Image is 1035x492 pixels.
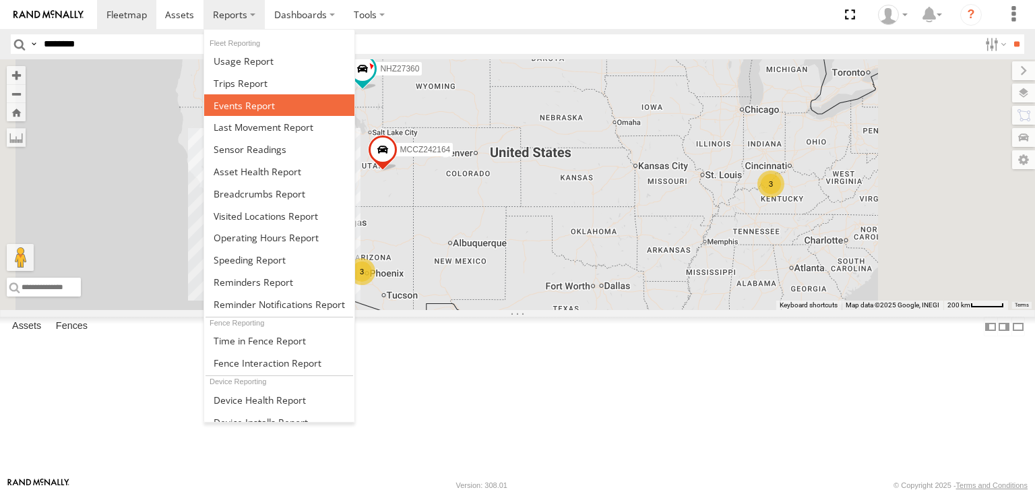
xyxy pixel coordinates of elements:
[780,301,838,310] button: Keyboard shortcuts
[204,50,354,72] a: Usage Report
[204,330,354,352] a: Time in Fences Report
[873,5,912,25] div: Zulema McIntosch
[204,160,354,183] a: Asset Health Report
[7,103,26,121] button: Zoom Home
[380,65,419,74] span: NHZ27360
[28,34,39,54] label: Search Query
[204,138,354,160] a: Sensor Readings
[7,244,34,271] button: Drag Pegman onto the map to open Street View
[947,301,970,309] span: 200 km
[7,128,26,147] label: Measure
[1011,317,1025,336] label: Hide Summary Table
[980,34,1009,54] label: Search Filter Options
[846,301,939,309] span: Map data ©2025 Google, INEGI
[400,145,451,154] span: MCCZ242164
[893,481,1028,489] div: © Copyright 2025 -
[204,183,354,205] a: Breadcrumbs Report
[1015,303,1029,308] a: Terms (opens in new tab)
[204,389,354,411] a: Device Health Report
[204,116,354,138] a: Last Movement Report
[204,249,354,271] a: Fleet Speed Report
[13,10,84,20] img: rand-logo.svg
[204,352,354,374] a: Fence Interaction Report
[943,301,1008,310] button: Map Scale: 200 km per 46 pixels
[997,317,1011,336] label: Dock Summary Table to the Right
[984,317,997,336] label: Dock Summary Table to the Left
[960,4,982,26] i: ?
[7,84,26,103] button: Zoom out
[5,317,48,336] label: Assets
[49,317,94,336] label: Fences
[204,94,354,117] a: Full Events Report
[456,481,507,489] div: Version: 308.01
[757,171,784,197] div: 3
[7,479,69,492] a: Visit our Website
[204,205,354,227] a: Visited Locations Report
[204,271,354,293] a: Reminders Report
[204,226,354,249] a: Asset Operating Hours Report
[204,411,354,433] a: Device Installs Report
[956,481,1028,489] a: Terms and Conditions
[348,258,375,285] div: 3
[1012,150,1035,169] label: Map Settings
[7,66,26,84] button: Zoom in
[204,72,354,94] a: Trips Report
[204,293,354,315] a: Service Reminder Notifications Report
